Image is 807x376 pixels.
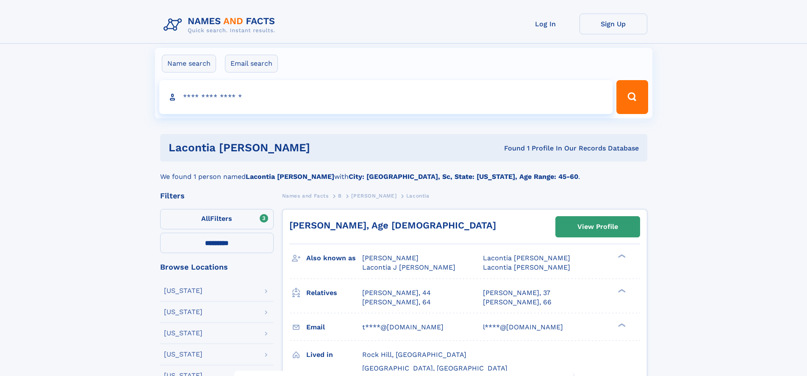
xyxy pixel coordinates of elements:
[407,144,639,153] div: Found 1 Profile In Our Records Database
[164,351,202,358] div: [US_STATE]
[225,55,278,72] label: Email search
[483,298,552,307] a: [PERSON_NAME], 66
[282,190,329,201] a: Names and Facts
[362,351,466,359] span: Rock Hill, [GEOGRAPHIC_DATA]
[351,193,397,199] span: [PERSON_NAME]
[162,55,216,72] label: Name search
[512,14,580,34] a: Log In
[616,288,626,293] div: ❯
[201,214,210,223] span: All
[616,253,626,259] div: ❯
[556,217,640,237] a: View Profile
[616,322,626,328] div: ❯
[362,298,431,307] a: [PERSON_NAME], 64
[483,263,570,271] span: Lacontia [PERSON_NAME]
[362,263,455,271] span: Lacontia J [PERSON_NAME]
[616,80,648,114] button: Search Button
[362,288,431,298] a: [PERSON_NAME], 44
[338,193,342,199] span: B
[306,251,362,265] h3: Also known as
[160,14,282,36] img: Logo Names and Facts
[160,162,647,182] div: We found 1 person named with .
[362,364,507,372] span: [GEOGRAPHIC_DATA], [GEOGRAPHIC_DATA]
[306,286,362,300] h3: Relatives
[483,288,550,298] a: [PERSON_NAME], 37
[160,209,274,229] label: Filters
[306,348,362,362] h3: Lived in
[406,193,430,199] span: Lacontia
[362,254,419,262] span: [PERSON_NAME]
[338,190,342,201] a: B
[164,330,202,337] div: [US_STATE]
[289,220,496,231] a: [PERSON_NAME], Age [DEMOGRAPHIC_DATA]
[349,173,578,181] b: City: [GEOGRAPHIC_DATA], Sc, State: [US_STATE], Age Range: 45-60
[580,14,647,34] a: Sign Up
[160,263,274,271] div: Browse Locations
[351,190,397,201] a: [PERSON_NAME]
[483,254,570,262] span: Lacontia [PERSON_NAME]
[159,80,613,114] input: search input
[246,173,334,181] b: Lacontia [PERSON_NAME]
[164,287,202,294] div: [US_STATE]
[169,142,407,153] h1: Lacontia [PERSON_NAME]
[306,320,362,334] h3: Email
[577,217,618,237] div: View Profile
[160,192,274,200] div: Filters
[164,309,202,315] div: [US_STATE]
